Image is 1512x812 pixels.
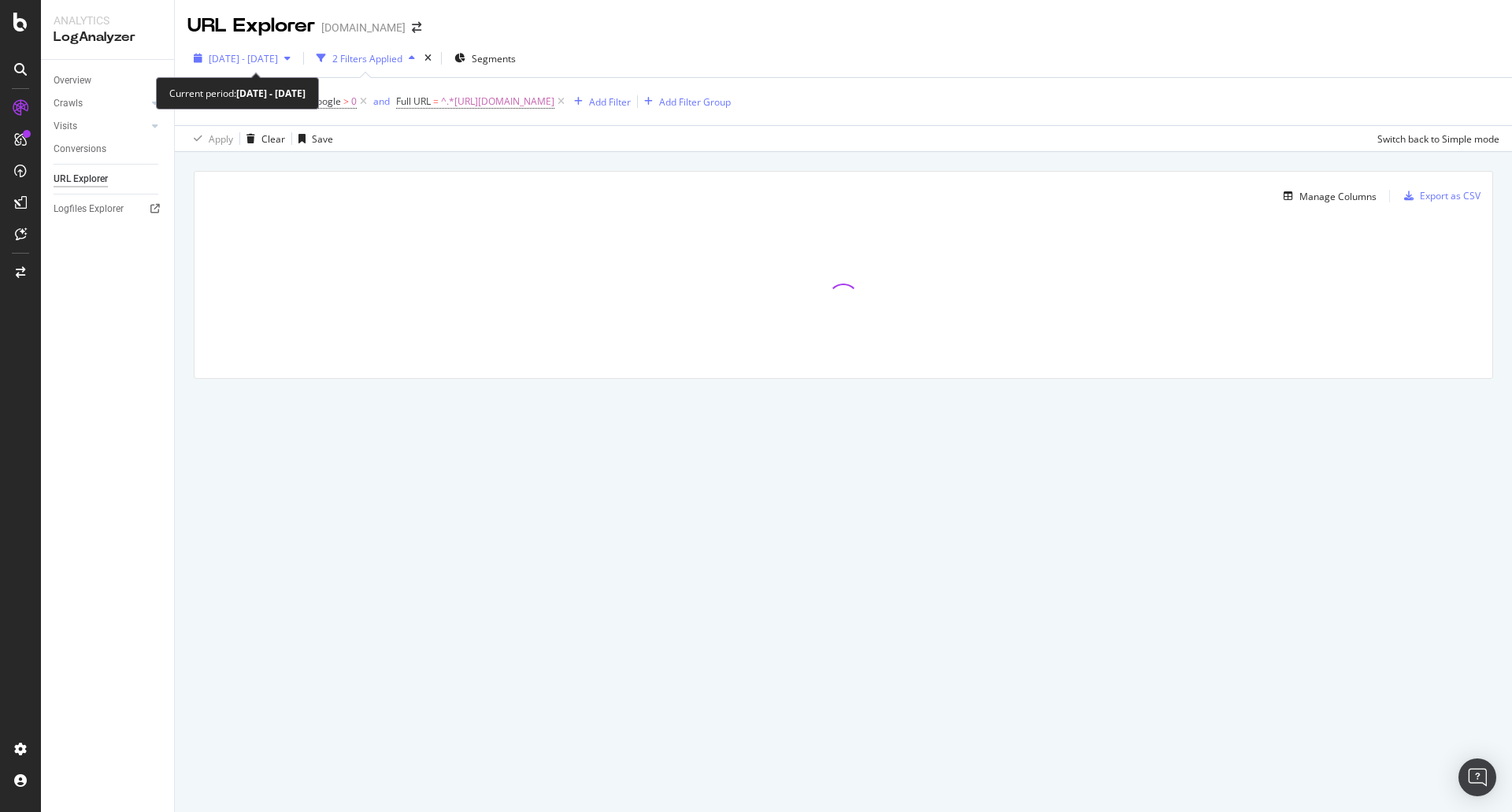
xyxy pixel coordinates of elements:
div: Manage Columns [1299,190,1377,203]
button: and [373,94,390,109]
a: Logfiles Explorer [54,201,163,217]
button: 2 Filters Applied [310,46,421,71]
div: Visits [54,118,77,135]
div: 2 Filters Applied [332,52,402,65]
span: > [343,95,349,108]
div: Current period: [169,84,306,102]
b: [DATE] - [DATE] [236,87,306,100]
span: Full URL [396,95,431,108]
span: 0 [351,91,357,113]
span: = [433,95,439,108]
a: Visits [54,118,147,135]
div: Clear [261,132,285,146]
button: Add Filter Group [638,92,731,111]
div: Logfiles Explorer [54,201,124,217]
div: [DOMAIN_NAME] [321,20,406,35]
div: URL Explorer [187,13,315,39]
div: Apply [209,132,233,146]
span: Segments [472,52,516,65]
div: URL Explorer [54,171,108,187]
div: Switch back to Simple mode [1377,132,1499,146]
div: Overview [54,72,91,89]
button: Apply [187,126,233,151]
div: Open Intercom Messenger [1458,758,1496,796]
button: Manage Columns [1277,187,1377,206]
button: [DATE] - [DATE] [187,46,297,71]
div: Export as CSV [1420,189,1480,202]
div: Add Filter Group [659,95,731,109]
span: [DATE] - [DATE] [209,52,278,65]
button: Segments [448,46,522,71]
a: Crawls [54,95,147,112]
div: Conversions [54,141,106,158]
div: Add Filter [589,95,631,109]
a: Overview [54,72,163,89]
div: Crawls [54,95,83,112]
button: Add Filter [568,92,631,111]
button: Save [292,126,333,151]
div: times [421,50,435,66]
div: LogAnalyzer [54,28,161,46]
button: Export as CSV [1398,184,1480,209]
div: and [373,95,390,108]
a: URL Explorer [54,171,163,187]
div: Save [312,132,333,146]
button: Clear [240,126,285,151]
button: Switch back to Simple mode [1371,126,1499,151]
a: Conversions [54,141,163,158]
span: ^.*[URL][DOMAIN_NAME] [441,91,554,113]
div: Analytics [54,13,161,28]
div: arrow-right-arrow-left [412,22,421,33]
